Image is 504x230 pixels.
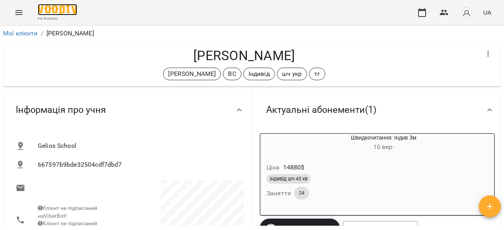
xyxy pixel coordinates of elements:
div: [PERSON_NAME] [163,68,221,80]
nav: breadcrumb [3,29,501,38]
h6: Заняття [267,188,291,199]
li: / [41,29,43,38]
div: Швидкочитання: Індив 3м [260,134,298,153]
span: UA [483,8,491,17]
p: [PERSON_NAME] [168,69,216,79]
h6: Ціна [267,162,280,173]
p: 14880 $ [283,163,305,172]
div: Індивід [243,68,275,80]
p: ВС [228,69,236,79]
span: Інформація про учня [16,104,106,116]
button: Швидкочитання: Індив 3м10 вер- Ціна14880$індивід шч 45 хвЗаняття24 [260,134,469,209]
span: 10 вер - [373,143,394,151]
button: Menu [9,3,28,22]
span: Клієнт не підписаний на ViberBot! [38,205,97,219]
p: шч укр [282,69,302,79]
img: Voopty Logo [38,4,77,15]
img: avatar_s.png [461,7,472,18]
div: тг [309,68,325,80]
button: UA [480,5,495,20]
span: 24 [294,190,309,197]
span: For Business [38,16,77,21]
h4: [PERSON_NAME] [9,48,479,64]
span: індивід шч 45 хв [267,175,311,182]
a: Мої клієнти [3,29,38,37]
span: Актуальні абонементи ( 1 ) [266,104,376,116]
p: [PERSON_NAME] [46,29,94,38]
div: Актуальні абонементи(1) [254,90,501,130]
div: ВС [223,68,241,80]
p: тг [314,69,320,79]
div: Швидкочитання: Індив 3м [298,134,469,153]
div: Інформація про учня [3,90,250,130]
div: шч укр [277,68,307,80]
span: Gelios School [38,141,238,151]
span: 667597b9bde32504cdf7dbd7 [38,160,238,169]
p: Індивід [248,69,270,79]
